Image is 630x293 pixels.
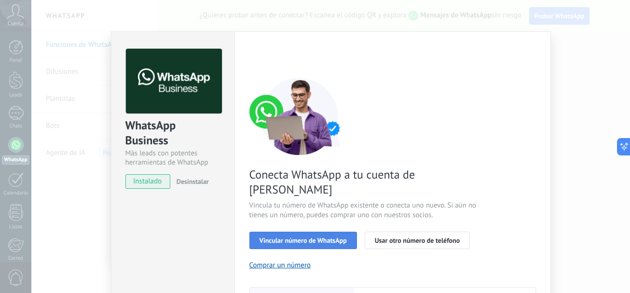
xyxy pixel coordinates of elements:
span: Conecta WhatsApp a tu cuenta de [PERSON_NAME] [249,167,479,197]
div: Más leads con potentes herramientas de WhatsApp [125,149,220,167]
span: instalado [126,174,170,189]
button: Usar otro número de teléfono [365,232,470,249]
span: Desinstalar [177,177,209,186]
button: Comprar un número [249,261,311,270]
img: connect number [249,78,351,155]
div: WhatsApp Business [125,118,220,149]
img: logo_main.png [126,49,222,114]
span: Vincula tu número de WhatsApp existente o conecta uno nuevo. Si aún no tienes un número, puedes c... [249,201,479,220]
button: Desinstalar [173,174,209,189]
span: Vincular número de WhatsApp [260,237,347,244]
span: Usar otro número de teléfono [375,237,460,244]
button: Vincular número de WhatsApp [249,232,357,249]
